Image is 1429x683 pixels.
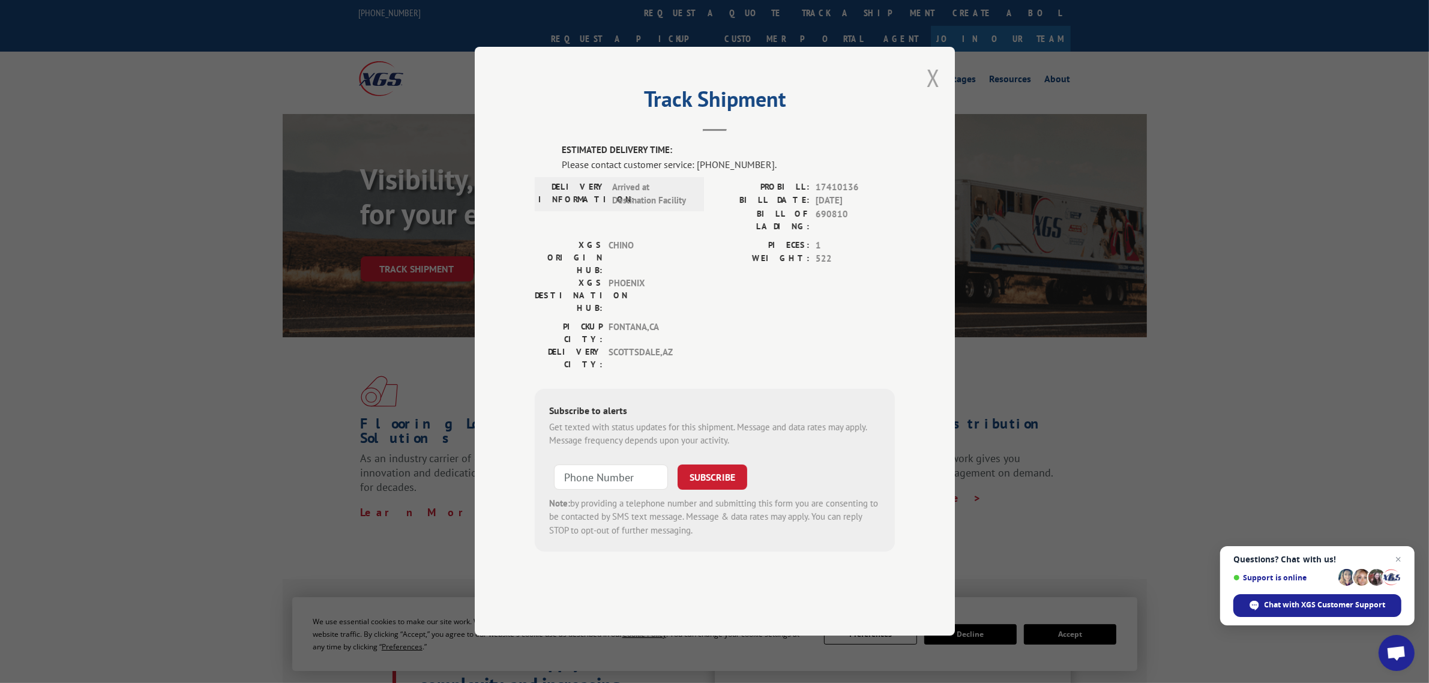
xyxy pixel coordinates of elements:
[678,465,747,490] button: SUBSCRIBE
[535,91,895,113] h2: Track Shipment
[612,181,693,208] span: Arrived at Destination Facility
[549,497,880,538] div: by providing a telephone number and submitting this form you are consenting to be contacted by SM...
[715,208,810,233] label: BILL OF LADING:
[1265,600,1386,610] span: Chat with XGS Customer Support
[549,498,570,509] strong: Note:
[609,277,690,314] span: PHOENIX
[609,346,690,371] span: SCOTTSDALE , AZ
[1391,552,1406,567] span: Close chat
[535,277,603,314] label: XGS DESTINATION HUB:
[715,181,810,194] label: PROBILL:
[535,346,603,371] label: DELIVERY CITY:
[562,157,895,172] div: Please contact customer service: [PHONE_NUMBER].
[1233,555,1401,564] span: Questions? Chat with us!
[538,181,606,208] label: DELIVERY INFORMATION:
[535,239,603,277] label: XGS ORIGIN HUB:
[609,239,690,277] span: CHINO
[816,208,895,233] span: 690810
[535,320,603,346] label: PICKUP CITY:
[1379,635,1415,671] div: Open chat
[715,194,810,208] label: BILL DATE:
[816,181,895,194] span: 17410136
[562,144,895,158] label: ESTIMATED DELIVERY TIME:
[816,239,895,253] span: 1
[816,253,895,266] span: 522
[1233,594,1401,617] div: Chat with XGS Customer Support
[715,239,810,253] label: PIECES:
[816,194,895,208] span: [DATE]
[927,62,940,94] button: Close modal
[1233,573,1334,582] span: Support is online
[549,421,880,448] div: Get texted with status updates for this shipment. Message and data rates may apply. Message frequ...
[715,253,810,266] label: WEIGHT:
[554,465,668,490] input: Phone Number
[609,320,690,346] span: FONTANA , CA
[549,403,880,421] div: Subscribe to alerts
